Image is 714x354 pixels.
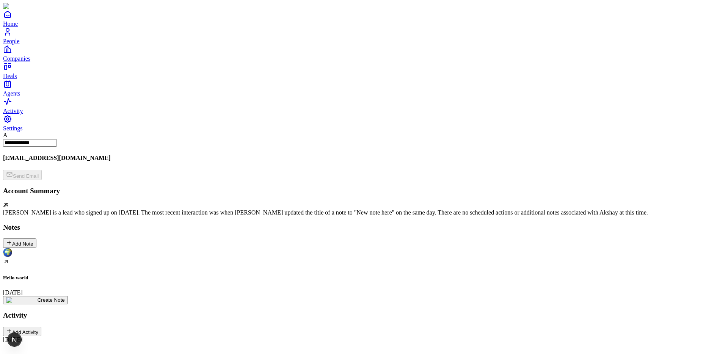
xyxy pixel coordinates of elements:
span: [DATE] [3,289,23,296]
a: Agents [3,80,711,97]
span: Create Note [38,297,65,303]
button: create noteCreate Note [3,296,68,304]
h3: Activity [3,311,711,320]
div: Add Note [6,240,33,247]
div: [DATE] [3,336,711,343]
span: Deals [3,73,17,79]
a: Companies [3,45,711,62]
div: A [3,132,711,139]
img: earth africa [3,248,12,257]
a: Deals [3,62,711,79]
button: Add Note [3,238,36,248]
h3: Account Summary [3,187,711,195]
button: Send Email [3,170,42,180]
h3: Notes [3,223,711,232]
div: [PERSON_NAME] is a lead who signed up on [DATE]. The most recent interaction was when [PERSON_NAM... [3,209,711,216]
h4: [EMAIL_ADDRESS][DOMAIN_NAME] [3,155,711,161]
a: Home [3,10,711,27]
span: Companies [3,55,30,62]
span: Activity [3,108,23,114]
img: Item Brain Logo [3,3,50,10]
img: create note [6,297,38,303]
a: People [3,27,711,44]
h5: Hello world [3,275,711,281]
span: People [3,38,20,44]
span: Settings [3,125,23,132]
a: Activity [3,97,711,114]
span: Agents [3,90,20,97]
span: Home [3,20,18,27]
button: Add Activity [3,327,41,336]
a: Settings [3,114,711,132]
